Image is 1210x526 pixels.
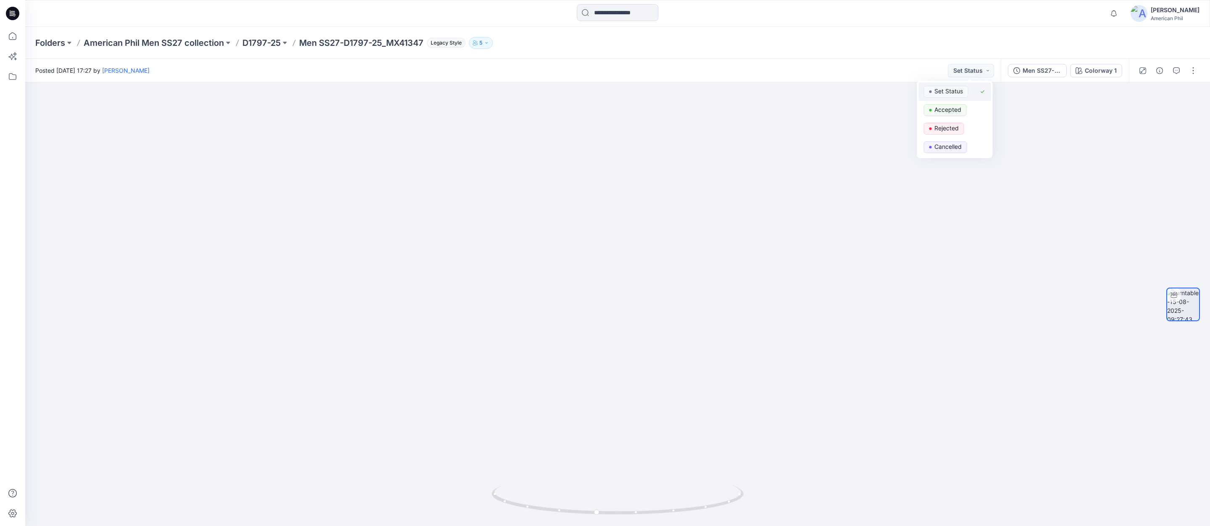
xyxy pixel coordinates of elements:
[84,37,224,49] a: American Phil Men SS27 collection
[35,66,150,75] span: Posted [DATE] 17:27 by
[1153,64,1166,77] button: Details
[1023,66,1061,75] div: Men SS27-D1797-25_MJ70169
[934,123,959,134] p: Rejected
[1151,15,1199,21] div: American Phil
[1167,288,1199,320] img: turntable-15-08-2025-09:27:43
[1085,66,1117,75] div: Colorway 1
[934,86,963,97] p: Set Status
[1151,5,1199,15] div: [PERSON_NAME]
[1070,64,1122,77] button: Colorway 1
[35,37,65,49] a: Folders
[469,37,493,49] button: 5
[102,67,150,74] a: [PERSON_NAME]
[242,37,281,49] a: D1797-25
[423,37,466,49] button: Legacy Style
[934,141,962,152] p: Cancelled
[1131,5,1147,22] img: avatar
[427,38,466,48] span: Legacy Style
[1008,64,1067,77] button: Men SS27-D1797-25_MJ70169
[479,38,482,48] p: 5
[299,37,423,49] p: Men SS27-D1797-25_MX41347
[934,104,961,115] p: Accepted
